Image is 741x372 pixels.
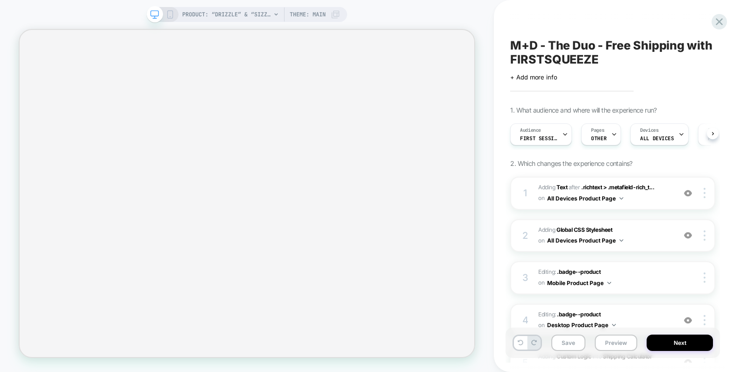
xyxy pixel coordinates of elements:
img: crossed eye [684,316,692,324]
span: M+D - The Duo - Free Shipping with FIRSTSQUEEZE [510,38,715,66]
img: crossed eye [684,231,692,239]
span: .badge--product [557,311,600,318]
span: .badge--product [557,268,600,275]
span: on [538,193,544,203]
span: Editing : [538,267,671,289]
img: close [704,272,705,283]
span: .richtext > .metafield-rich_t... [581,184,654,191]
span: ALL DEVICES [640,135,674,142]
span: on [538,236,544,246]
span: 1. What audience and where will the experience run? [510,106,656,114]
span: Devices [640,127,658,134]
button: Mobile Product Page [547,277,611,289]
span: Adding [538,184,567,191]
b: Text [556,184,567,191]
span: on [538,320,544,330]
img: close [704,230,705,241]
span: Audience [520,127,541,134]
span: Theme: MAIN [290,7,326,22]
img: close [704,188,705,198]
button: Preview [595,335,637,351]
span: Page Load [708,135,735,142]
b: Global CSS Stylesheet [556,226,612,233]
span: + Add more info [510,73,557,81]
img: down arrow [620,197,623,200]
img: down arrow [607,282,611,284]
div: 3 [520,269,530,286]
button: All Devices Product Page [547,193,623,204]
span: 2. Which changes the experience contains? [510,159,632,167]
span: Trigger [708,127,726,134]
span: PRODUCT: “Drizzle” & “Sizzle” Glass [duo] [182,7,271,22]
button: Desktop Product Page [547,319,616,331]
span: on [538,278,544,288]
img: crossed eye [684,189,692,197]
span: AFTER [569,184,580,191]
span: Pages [591,127,604,134]
button: Save [551,335,585,351]
img: down arrow [612,324,616,326]
button: Next [647,335,713,351]
div: 1 [520,185,530,201]
div: 2 [520,227,530,244]
span: OTHER [591,135,606,142]
img: down arrow [620,239,623,242]
span: Editing : [538,309,671,331]
span: Adding [538,225,671,247]
span: First Session [520,135,557,142]
button: All Devices Product Page [547,235,623,246]
img: close [704,315,705,325]
div: 4 [520,312,530,329]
